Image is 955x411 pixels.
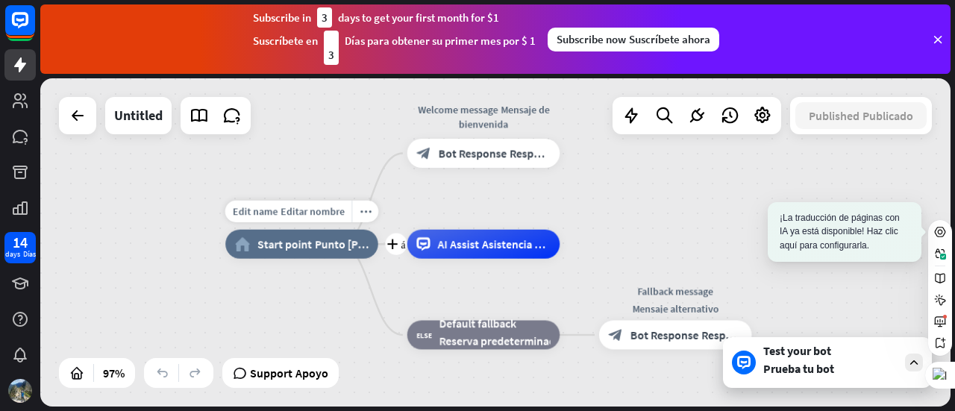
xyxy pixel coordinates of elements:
[862,108,913,123] sider-trans-text: Publicado
[23,249,36,259] sider-trans-text: Días
[257,236,369,251] span: Start point
[13,236,28,249] div: 14
[437,236,550,251] span: AI Assist
[510,146,598,160] sider-trans-text: Respuesta del bot
[5,249,36,260] div: days
[253,7,536,71] div: Subscribe in days to get your first month for $1
[701,327,790,342] sider-trans-text: Respuesta del bot
[4,232,36,263] a: 14 daysDías
[232,205,344,219] span: Edit name
[439,146,551,160] span: Bot Response
[609,327,623,342] i: block_bot_response
[281,205,345,219] sider-trans-text: Editar nombre
[235,236,250,251] i: home_2
[763,343,898,382] div: Test your bot
[439,316,551,354] span: Default fallback
[416,327,431,342] i: block_fallback
[629,32,710,46] sider-trans-text: Suscríbete ahora
[459,103,549,131] sider-trans-text: Mensaje de bienvenida
[439,333,562,348] sider-trans-text: Reserva predeterminada
[360,206,372,217] i: more_horiz
[253,34,536,48] sider-trans-text: Suscríbete en Días para obtener su primer mes por $ 1
[630,327,742,342] span: Bot Response
[295,365,328,380] sider-trans-text: Apoyo
[482,236,559,251] sider-trans-text: Asistencia de IA
[763,361,834,376] sider-trans-text: Prueba tu bot
[324,31,339,65] div: 3
[250,361,328,385] span: Support
[548,28,719,51] div: Subscribe now
[416,146,430,160] i: block_bot_response
[315,236,433,251] sider-trans-text: Punto [PERSON_NAME]
[795,102,927,129] button: PublishedPublicado
[396,102,571,131] div: Welcome message
[98,361,129,385] div: 97%
[632,302,718,316] sider-trans-text: Mensaje alternativo
[588,284,763,313] div: Fallback message
[114,97,163,134] div: Untitled
[317,7,332,28] div: 3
